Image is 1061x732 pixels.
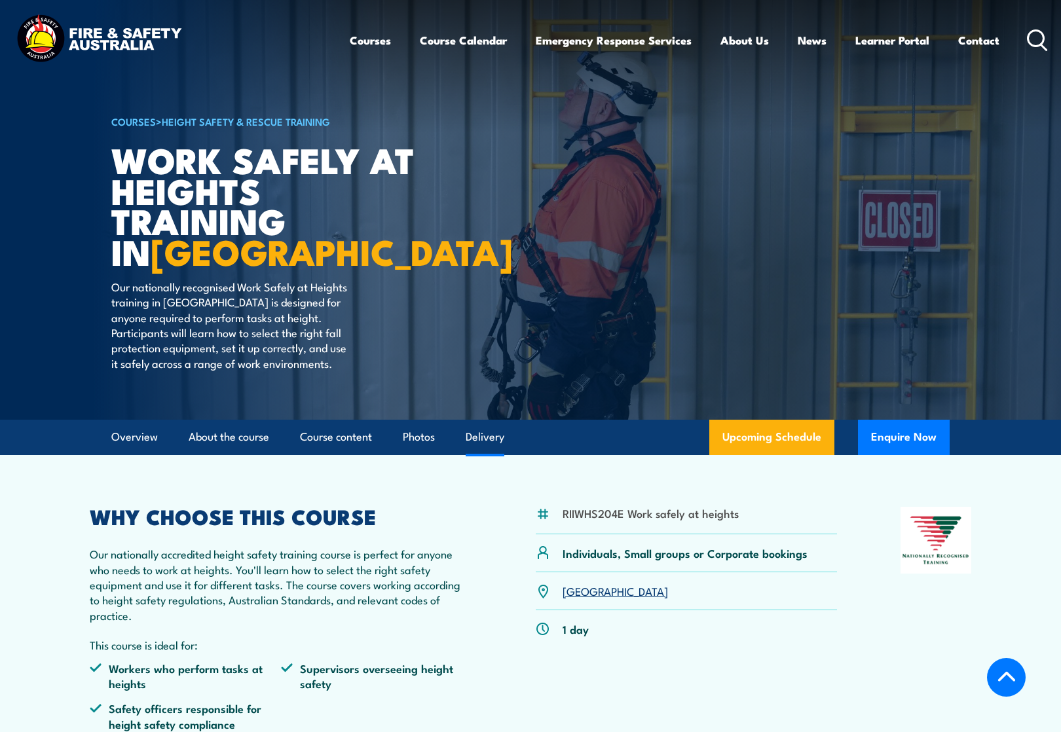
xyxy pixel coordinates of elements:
img: Nationally Recognised Training logo. [901,507,971,574]
a: Overview [111,420,158,454]
a: Upcoming Schedule [709,420,834,455]
a: Contact [958,23,999,58]
li: RIIWHS204E Work safely at heights [563,505,739,521]
a: Courses [350,23,391,58]
a: Delivery [466,420,504,454]
p: Our nationally recognised Work Safely at Heights training in [GEOGRAPHIC_DATA] is designed for an... [111,279,350,371]
a: Learner Portal [855,23,929,58]
a: About Us [720,23,769,58]
a: Emergency Response Services [536,23,692,58]
button: Enquire Now [858,420,950,455]
a: Photos [403,420,435,454]
a: Height Safety & Rescue Training [162,114,330,128]
p: 1 day [563,621,589,636]
a: [GEOGRAPHIC_DATA] [563,583,668,598]
h6: > [111,113,435,129]
li: Safety officers responsible for height safety compliance [90,701,281,731]
p: This course is ideal for: [90,637,472,652]
strong: [GEOGRAPHIC_DATA] [151,223,513,278]
li: Workers who perform tasks at heights [90,661,281,691]
p: Individuals, Small groups or Corporate bookings [563,545,808,560]
a: Course Calendar [420,23,507,58]
a: COURSES [111,114,156,128]
a: News [798,23,827,58]
h1: Work Safely at Heights TRAINING in [111,144,435,266]
h2: WHY CHOOSE THIS COURSE [90,507,472,525]
p: Our nationally accredited height safety training course is perfect for anyone who needs to work a... [90,546,472,623]
li: Supervisors overseeing height safety [281,661,472,691]
a: About the course [189,420,269,454]
a: Course content [300,420,372,454]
